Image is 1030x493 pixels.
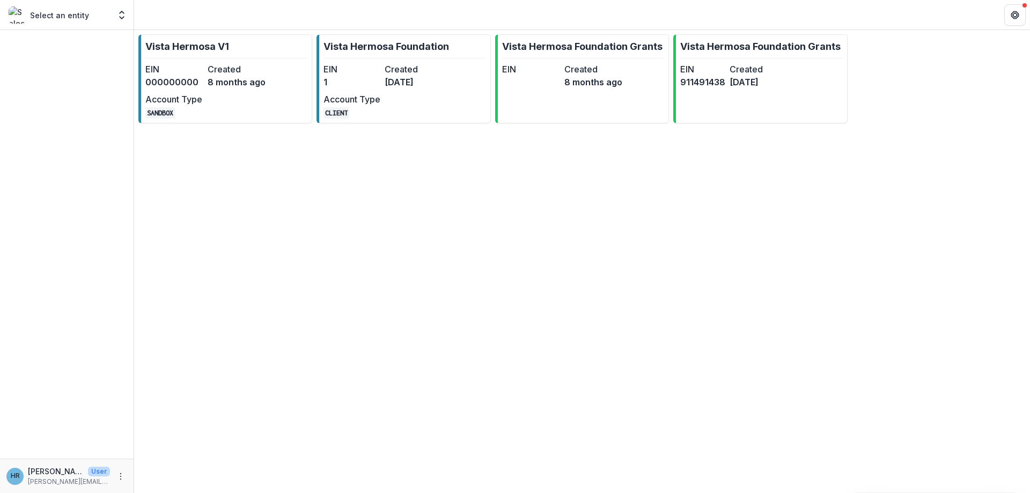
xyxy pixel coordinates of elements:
dd: 000000000 [145,76,203,89]
dt: Account Type [323,93,380,106]
dd: 8 months ago [208,76,266,89]
dt: Created [564,63,622,76]
dt: EIN [145,63,203,76]
dt: EIN [323,63,380,76]
button: Get Help [1004,4,1026,26]
a: Vista Hermosa V1EIN000000000Created8 months agoAccount TypeSANDBOX [138,34,312,123]
dt: EIN [502,63,560,76]
dd: 1 [323,76,380,89]
dd: [DATE] [385,76,442,89]
dd: 8 months ago [564,76,622,89]
dt: Created [385,63,442,76]
p: Vista Hermosa V1 [145,39,229,54]
p: Vista Hermosa Foundation Grants [502,39,663,54]
button: Open entity switcher [114,4,129,26]
dd: [DATE] [730,76,775,89]
dt: EIN [680,63,725,76]
div: Hannah Roosendaal [11,473,20,480]
a: Vista Hermosa Foundation GrantsEIN911491438Created[DATE] [673,34,847,123]
a: Vista Hermosa FoundationEIN1Created[DATE]Account TypeCLIENT [317,34,490,123]
code: SANDBOX [145,107,175,119]
p: Vista Hermosa Foundation [323,39,449,54]
img: Select an entity [9,6,26,24]
p: [PERSON_NAME][EMAIL_ADDRESS][DOMAIN_NAME] [28,477,110,487]
dt: Account Type [145,93,203,106]
button: More [114,470,127,483]
dt: Created [730,63,775,76]
code: CLIENT [323,107,349,119]
p: Vista Hermosa Foundation Grants [680,39,841,54]
p: Select an entity [30,10,89,21]
a: Vista Hermosa Foundation GrantsEINCreated8 months ago [495,34,669,123]
p: User [88,467,110,476]
dt: Created [208,63,266,76]
dd: 911491438 [680,76,725,89]
p: [PERSON_NAME] [28,466,84,477]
